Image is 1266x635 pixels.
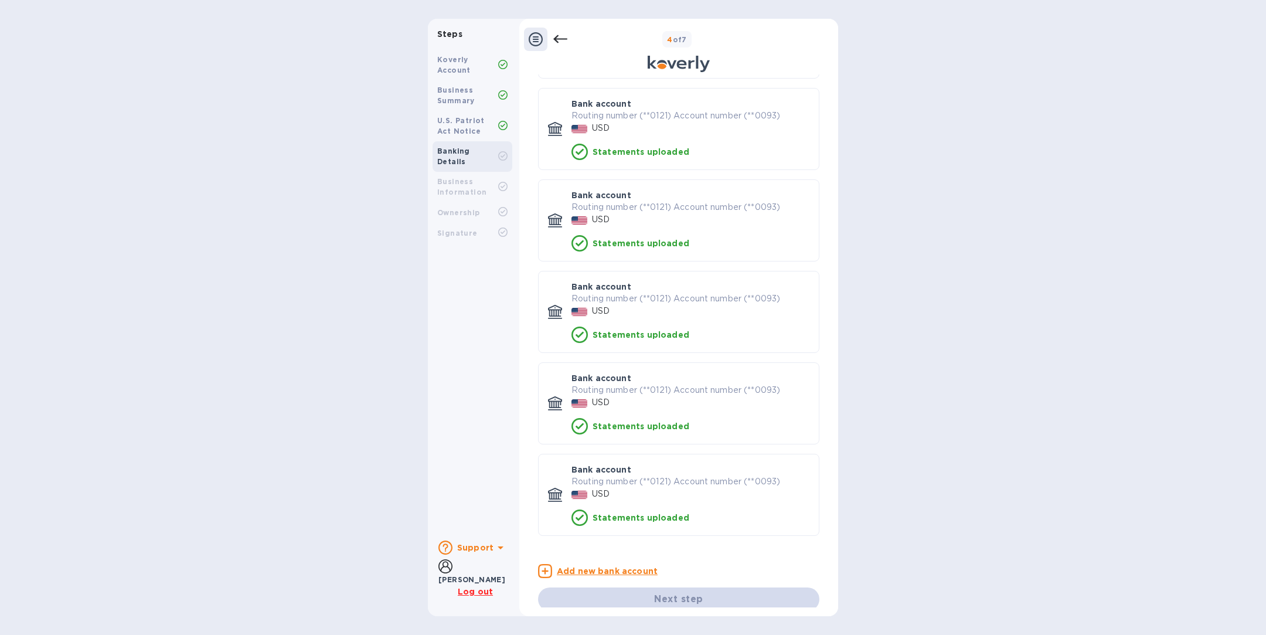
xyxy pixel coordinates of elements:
[557,566,658,576] u: Add new bank account
[571,125,587,133] img: USD
[592,396,610,409] p: USD
[571,491,587,499] img: USD
[571,293,809,305] p: Routing number (**0121) Account number (**0093)
[592,488,610,500] p: USD
[457,543,494,552] b: Support
[593,329,689,341] p: Statements uploaded
[667,35,672,44] span: 4
[571,189,631,201] p: Bank account
[593,420,689,432] p: Statements uploaded
[458,587,493,596] u: Log out
[438,575,505,584] b: [PERSON_NAME]
[437,177,486,196] b: Business Information
[571,384,809,396] p: Routing number (**0121) Account number (**0093)
[592,213,610,226] p: USD
[437,147,470,166] b: Banking Details
[592,305,610,317] p: USD
[571,308,587,316] img: USD
[571,216,587,225] img: USD
[571,399,587,408] img: USD
[571,98,631,110] p: Bank account
[437,29,462,39] b: Steps
[571,201,809,213] p: Routing number (**0121) Account number (**0093)
[571,464,631,476] p: Bank account
[593,512,689,524] p: Statements uploaded
[437,86,475,105] b: Business Summary
[437,229,478,237] b: Signature
[593,146,689,158] p: Statements uploaded
[437,208,480,217] b: Ownership
[437,55,471,74] b: Koverly Account
[437,116,485,135] b: U.S. Patriot Act Notice
[592,122,610,134] p: USD
[571,110,809,122] p: Routing number (**0121) Account number (**0093)
[571,476,809,488] p: Routing number (**0121) Account number (**0093)
[571,281,631,293] p: Bank account
[571,372,631,384] p: Bank account
[593,237,689,249] p: Statements uploaded
[667,35,687,44] b: of 7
